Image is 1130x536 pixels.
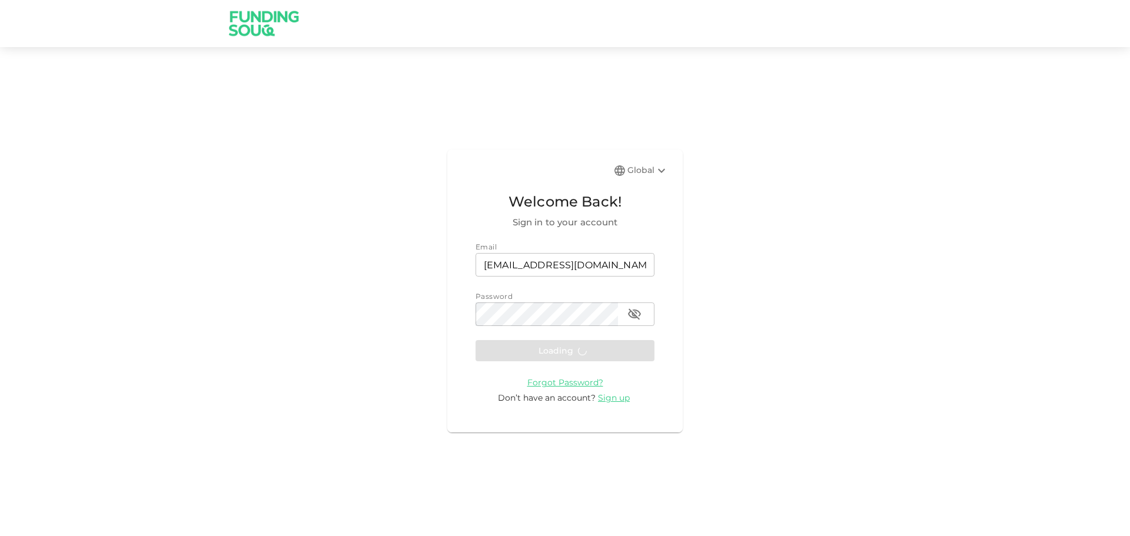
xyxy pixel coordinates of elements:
[476,242,497,251] span: Email
[498,392,596,403] span: Don’t have an account?
[598,392,630,403] span: Sign up
[476,302,618,326] input: password
[527,377,603,388] a: Forgot Password?
[476,191,654,213] span: Welcome Back!
[476,215,654,229] span: Sign in to your account
[476,253,654,277] input: email
[627,164,669,178] div: Global
[476,292,513,301] span: Password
